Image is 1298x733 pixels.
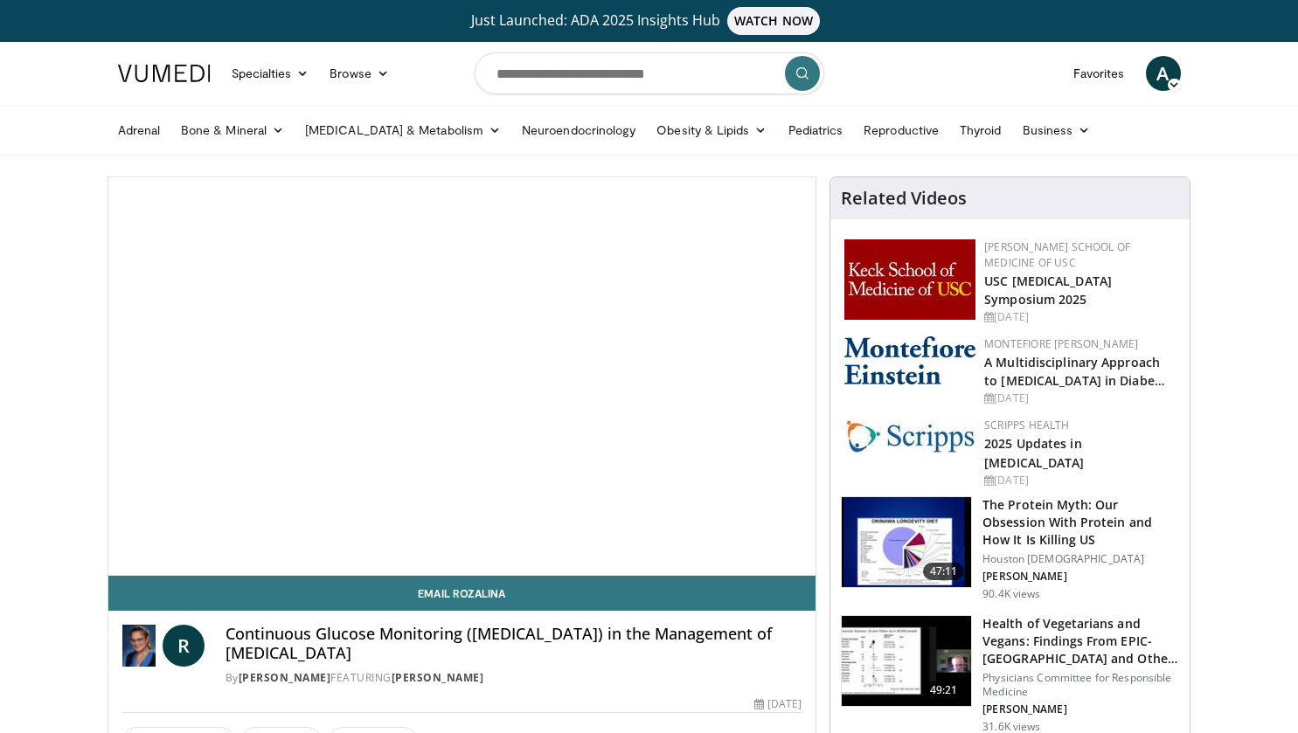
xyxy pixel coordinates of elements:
p: Houston [DEMOGRAPHIC_DATA] [982,552,1179,566]
img: 7b941f1f-d101-407a-8bfa-07bd47db01ba.png.150x105_q85_autocrop_double_scale_upscale_version-0.2.jpg [844,239,975,320]
img: VuMedi Logo [118,65,211,82]
h3: The Protein Myth: Our Obsession With Protein and How It Is Killing US [982,496,1179,549]
img: c9f2b0b7-b02a-4276-a72a-b0cbb4230bc1.jpg.150x105_q85_autocrop_double_scale_upscale_version-0.2.jpg [844,418,975,453]
img: b7b8b05e-5021-418b-a89a-60a270e7cf82.150x105_q85_crop-smart_upscale.jpg [842,497,971,588]
div: [DATE] [984,309,1176,325]
p: [PERSON_NAME] [982,702,1179,716]
a: Reproductive [853,113,949,148]
a: A Multidisciplinary Approach to [MEDICAL_DATA] in Diabe… [984,354,1165,389]
span: 49:21 [923,681,965,699]
a: 47:11 The Protein Myth: Our Obsession With Protein and How It Is Killing US Houston [DEMOGRAPHIC_... [841,496,1179,601]
img: Dr. Rozalina McCoy [122,625,156,667]
div: By FEATURING [226,670,802,686]
a: A [1146,56,1181,91]
a: [PERSON_NAME] [239,670,331,685]
a: Scripps Health [984,418,1069,432]
div: [DATE] [984,473,1176,488]
p: 90.4K views [982,587,1040,601]
a: [MEDICAL_DATA] & Metabolism [295,113,511,148]
input: Search topics, interventions [475,52,824,94]
a: USC [MEDICAL_DATA] Symposium 2025 [984,273,1112,308]
div: [DATE] [754,696,802,712]
h3: Health of Vegetarians and Vegans: Findings From EPIC-[GEOGRAPHIC_DATA] and Othe… [982,615,1179,667]
a: Email Rozalina [108,576,816,611]
span: WATCH NOW [727,7,820,35]
a: Just Launched: ADA 2025 Insights HubWATCH NOW [121,7,1178,35]
h4: Related Videos [841,188,967,209]
h4: Continuous Glucose Monitoring ([MEDICAL_DATA]) in the Management of [MEDICAL_DATA] [226,625,802,662]
a: Business [1012,113,1101,148]
a: Favorites [1063,56,1135,91]
a: Neuroendocrinology [511,113,646,148]
a: Montefiore [PERSON_NAME] [984,336,1138,351]
span: 47:11 [923,563,965,580]
a: R [163,625,205,667]
a: Browse [319,56,399,91]
a: Thyroid [949,113,1012,148]
p: Physicians Committee for Responsible Medicine [982,671,1179,699]
a: Specialties [221,56,320,91]
img: b0142b4c-93a1-4b58-8f91-5265c282693c.png.150x105_q85_autocrop_double_scale_upscale_version-0.2.png [844,336,975,384]
a: [PERSON_NAME] [392,670,484,685]
p: [PERSON_NAME] [982,570,1179,584]
a: Pediatrics [778,113,854,148]
div: [DATE] [984,391,1176,406]
a: [PERSON_NAME] School of Medicine of USC [984,239,1130,270]
a: 2025 Updates in [MEDICAL_DATA] [984,435,1084,470]
video-js: Video Player [108,177,816,576]
img: 606f2b51-b844-428b-aa21-8c0c72d5a896.150x105_q85_crop-smart_upscale.jpg [842,616,971,707]
a: Adrenal [108,113,171,148]
a: Obesity & Lipids [646,113,777,148]
a: Bone & Mineral [170,113,295,148]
